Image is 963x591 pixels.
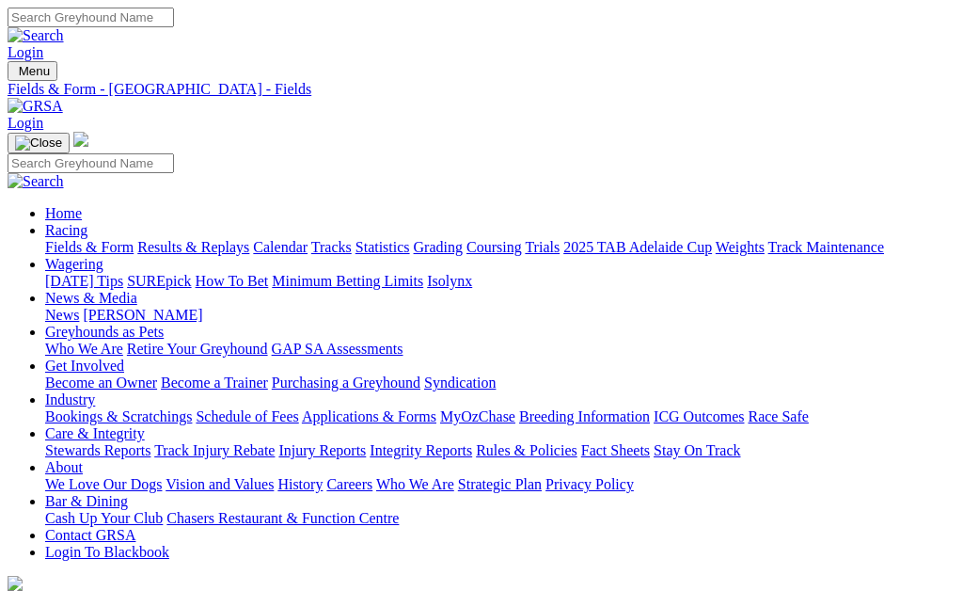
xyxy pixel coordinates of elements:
[45,205,82,221] a: Home
[45,408,955,425] div: Industry
[272,341,403,357] a: GAP SA Assessments
[45,476,955,493] div: About
[525,239,560,255] a: Trials
[716,239,765,255] a: Weights
[45,273,955,290] div: Wagering
[8,173,64,190] img: Search
[45,375,955,391] div: Get Involved
[45,375,157,391] a: Become an Owner
[440,408,515,424] a: MyOzChase
[45,510,955,527] div: Bar & Dining
[45,273,123,289] a: [DATE] Tips
[15,136,62,151] img: Close
[45,459,83,475] a: About
[311,239,352,255] a: Tracks
[253,239,308,255] a: Calendar
[272,375,420,391] a: Purchasing a Greyhound
[277,476,323,492] a: History
[466,239,522,255] a: Coursing
[45,510,163,526] a: Cash Up Your Club
[355,239,410,255] a: Statistics
[166,476,274,492] a: Vision and Values
[424,375,496,391] a: Syndication
[654,442,740,458] a: Stay On Track
[45,408,192,424] a: Bookings & Scratchings
[519,408,650,424] a: Breeding Information
[45,442,150,458] a: Stewards Reports
[45,341,955,358] div: Greyhounds as Pets
[476,442,577,458] a: Rules & Policies
[19,64,50,78] span: Menu
[196,273,269,289] a: How To Bet
[45,307,955,324] div: News & Media
[45,442,955,459] div: Care & Integrity
[154,442,275,458] a: Track Injury Rebate
[45,290,137,306] a: News & Media
[45,256,103,272] a: Wagering
[458,476,542,492] a: Strategic Plan
[45,476,162,492] a: We Love Our Dogs
[326,476,372,492] a: Careers
[45,493,128,509] a: Bar & Dining
[8,81,955,98] a: Fields & Form - [GEOGRAPHIC_DATA] - Fields
[45,341,123,357] a: Who We Are
[196,408,298,424] a: Schedule of Fees
[8,8,174,27] input: Search
[768,239,884,255] a: Track Maintenance
[83,307,202,323] a: [PERSON_NAME]
[161,375,268,391] a: Become a Trainer
[127,273,191,289] a: SUREpick
[370,442,472,458] a: Integrity Reports
[272,273,423,289] a: Minimum Betting Limits
[45,358,124,374] a: Get Involved
[8,115,43,131] a: Login
[8,576,23,591] img: logo-grsa-white.png
[45,307,79,323] a: News
[8,27,64,44] img: Search
[8,44,43,60] a: Login
[427,273,472,289] a: Isolynx
[73,132,88,147] img: logo-grsa-white.png
[8,153,174,173] input: Search
[414,239,463,255] a: Grading
[581,442,650,458] a: Fact Sheets
[563,239,712,255] a: 2025 TAB Adelaide Cup
[45,527,135,543] a: Contact GRSA
[45,222,87,238] a: Racing
[376,476,454,492] a: Who We Are
[8,133,70,153] button: Toggle navigation
[166,510,399,526] a: Chasers Restaurant & Function Centre
[8,98,63,115] img: GRSA
[45,391,95,407] a: Industry
[137,239,249,255] a: Results & Replays
[127,341,268,357] a: Retire Your Greyhound
[302,408,436,424] a: Applications & Forms
[654,408,744,424] a: ICG Outcomes
[45,324,164,340] a: Greyhounds as Pets
[278,442,366,458] a: Injury Reports
[8,61,57,81] button: Toggle navigation
[748,408,808,424] a: Race Safe
[45,425,145,441] a: Care & Integrity
[45,544,169,560] a: Login To Blackbook
[545,476,634,492] a: Privacy Policy
[45,239,134,255] a: Fields & Form
[45,239,955,256] div: Racing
